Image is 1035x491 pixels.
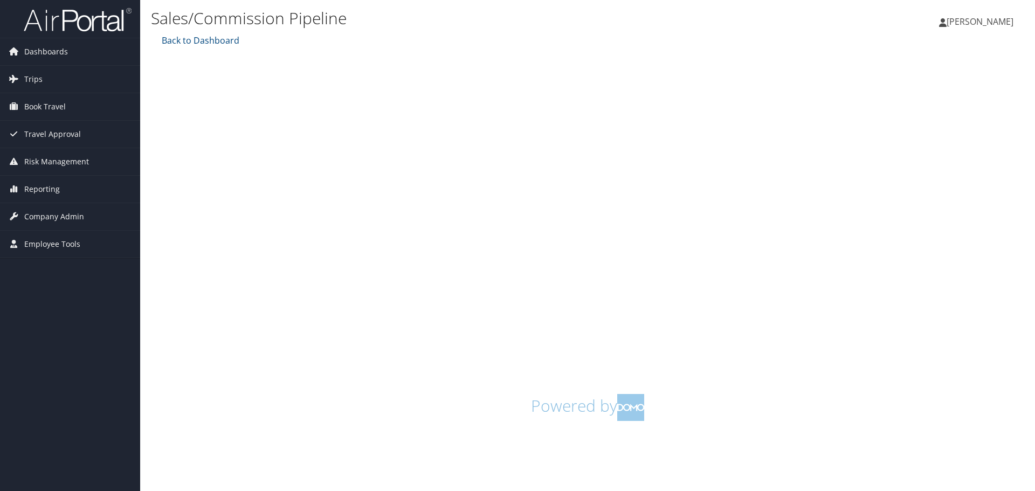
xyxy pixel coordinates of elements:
span: Trips [24,66,43,93]
span: Book Travel [24,93,66,120]
h1: Sales/Commission Pipeline [151,7,733,30]
span: Risk Management [24,148,89,175]
span: Company Admin [24,203,84,230]
span: Dashboards [24,38,68,65]
h1: Powered by [159,394,1016,421]
span: Travel Approval [24,121,81,148]
a: [PERSON_NAME] [939,5,1024,38]
span: Employee Tools [24,231,80,258]
img: domo-logo.png [617,394,644,421]
span: Reporting [24,176,60,203]
a: Back to Dashboard [159,34,239,46]
img: airportal-logo.png [24,7,132,32]
span: [PERSON_NAME] [947,16,1013,27]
